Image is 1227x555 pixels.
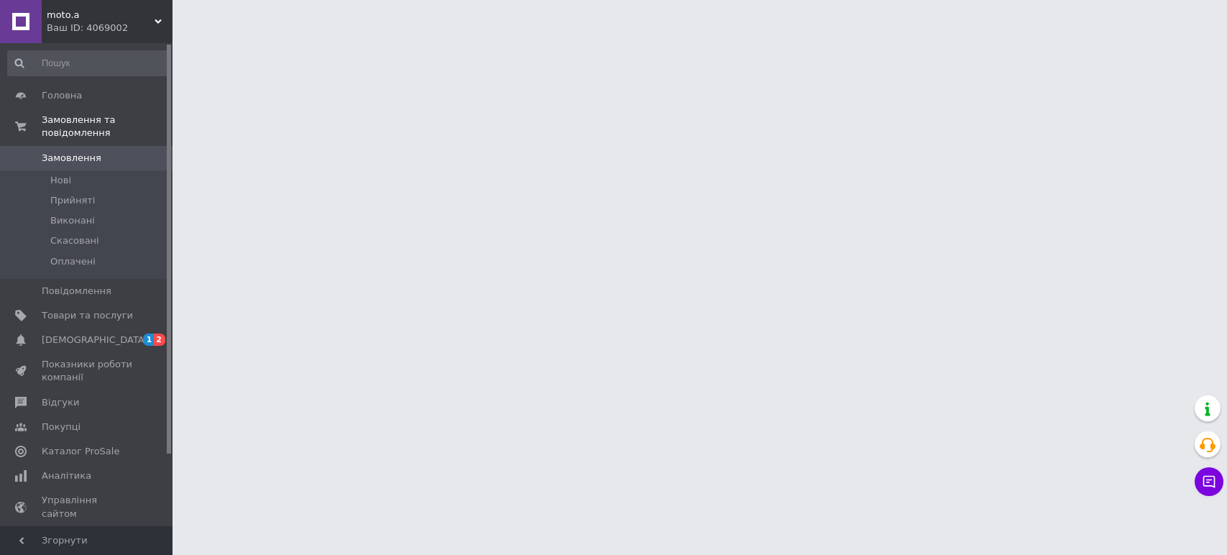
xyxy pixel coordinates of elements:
span: Покупці [42,421,81,434]
span: 2 [154,334,165,346]
span: Замовлення [42,152,101,165]
span: 1 [143,334,155,346]
span: Товари та послуги [42,309,133,322]
input: Пошук [7,50,169,76]
span: Нові [50,174,71,187]
span: Головна [42,89,82,102]
span: Управління сайтом [42,494,133,520]
span: moto.a [47,9,155,22]
span: Показники роботи компанії [42,358,133,384]
span: Каталог ProSale [42,445,119,458]
span: Повідомлення [42,285,111,298]
span: [DEMOGRAPHIC_DATA] [42,334,148,347]
button: Чат з покупцем [1195,467,1223,496]
div: Ваш ID: 4069002 [47,22,173,35]
span: Прийняті [50,194,95,207]
span: Оплачені [50,255,96,268]
span: Виконані [50,214,95,227]
span: Відгуки [42,396,79,409]
span: Аналітика [42,469,91,482]
span: Замовлення та повідомлення [42,114,173,139]
span: Скасовані [50,234,99,247]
